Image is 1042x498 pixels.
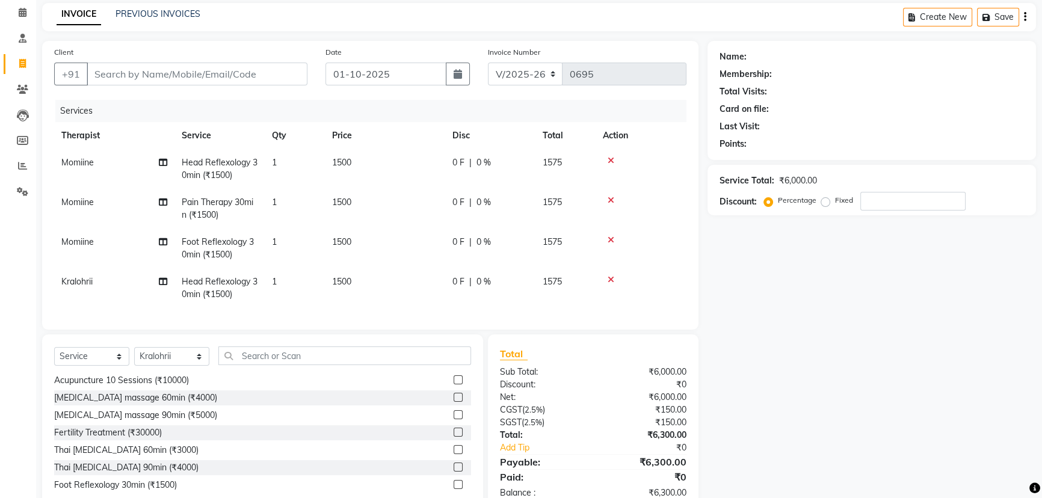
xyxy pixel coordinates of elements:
div: ₹6,000.00 [593,391,695,404]
div: Membership: [720,68,772,81]
span: Kralohrii [61,276,93,287]
div: Services [55,100,695,122]
span: 1575 [543,276,562,287]
span: 1 [272,236,277,247]
div: [MEDICAL_DATA] massage 60min (₹4000) [54,392,217,404]
span: 2.5% [524,417,542,427]
label: Client [54,47,73,58]
th: Action [596,122,686,149]
label: Date [325,47,342,58]
span: 0 % [476,275,491,288]
div: Foot Reflexology 30min (₹1500) [54,479,177,491]
th: Price [325,122,445,149]
div: ₹0 [610,441,695,454]
div: ₹150.00 [593,404,695,416]
label: Percentage [778,195,816,206]
span: Head Reflexology 30min (₹1500) [182,157,257,180]
span: 1500 [332,276,351,287]
span: 1500 [332,197,351,207]
th: Total [535,122,596,149]
div: Service Total: [720,174,774,187]
span: 2.5% [525,405,543,414]
span: 0 % [476,156,491,169]
input: Search by Name/Mobile/Email/Code [87,63,307,85]
span: 0 % [476,236,491,248]
span: Foot Reflexology 30min (₹1500) [182,236,254,260]
span: 1575 [543,157,562,168]
button: Create New [903,8,972,26]
th: Qty [265,122,325,149]
div: Discount: [491,378,593,391]
span: 1 [272,197,277,207]
div: Fertility Treatment (₹30000) [54,426,162,439]
th: Service [174,122,265,149]
span: 1575 [543,197,562,207]
div: Total: [491,429,593,441]
span: 0 F [452,275,464,288]
div: Points: [720,138,747,150]
div: Total Visits: [720,85,767,98]
div: ₹0 [593,470,695,484]
div: Sub Total: [491,366,593,378]
span: Total [500,348,528,360]
div: Acupuncture 10 Sessions (₹10000) [54,374,189,387]
span: 1 [272,276,277,287]
span: | [469,236,472,248]
span: 1500 [332,236,351,247]
div: Name: [720,51,747,63]
span: 1 [272,157,277,168]
span: CGST [500,404,522,415]
span: 0 % [476,196,491,209]
div: Paid: [491,470,593,484]
div: ( ) [491,416,593,429]
button: +91 [54,63,88,85]
span: 0 F [452,196,464,209]
div: ₹0 [593,378,695,391]
span: Head Reflexology 30min (₹1500) [182,276,257,300]
span: Momiine [61,157,94,168]
div: Payable: [491,455,593,469]
span: Momiine [61,236,94,247]
span: Pain Therapy 30min (₹1500) [182,197,253,220]
div: Last Visit: [720,120,760,133]
div: ( ) [491,404,593,416]
th: Therapist [54,122,174,149]
button: Save [977,8,1019,26]
div: Discount: [720,195,757,208]
div: ₹6,300.00 [593,455,695,469]
div: Card on file: [720,103,769,115]
span: | [469,156,472,169]
span: | [469,196,472,209]
span: 1500 [332,157,351,168]
div: Net: [491,391,593,404]
label: Invoice Number [488,47,540,58]
span: | [469,275,472,288]
span: 0 F [452,156,464,169]
th: Disc [445,122,535,149]
div: ₹6,300.00 [593,429,695,441]
span: SGST [500,417,522,428]
a: Add Tip [491,441,611,454]
label: Fixed [835,195,853,206]
input: Search or Scan [218,346,471,365]
div: ₹6,000.00 [779,174,817,187]
span: Momiine [61,197,94,207]
div: Thai [MEDICAL_DATA] 90min (₹4000) [54,461,199,474]
a: INVOICE [57,4,101,25]
span: 0 F [452,236,464,248]
span: 1575 [543,236,562,247]
div: ₹6,000.00 [593,366,695,378]
div: Thai [MEDICAL_DATA] 60min (₹3000) [54,444,199,456]
div: [MEDICAL_DATA] massage 90min (₹5000) [54,409,217,422]
div: ₹150.00 [593,416,695,429]
a: PREVIOUS INVOICES [116,8,200,19]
